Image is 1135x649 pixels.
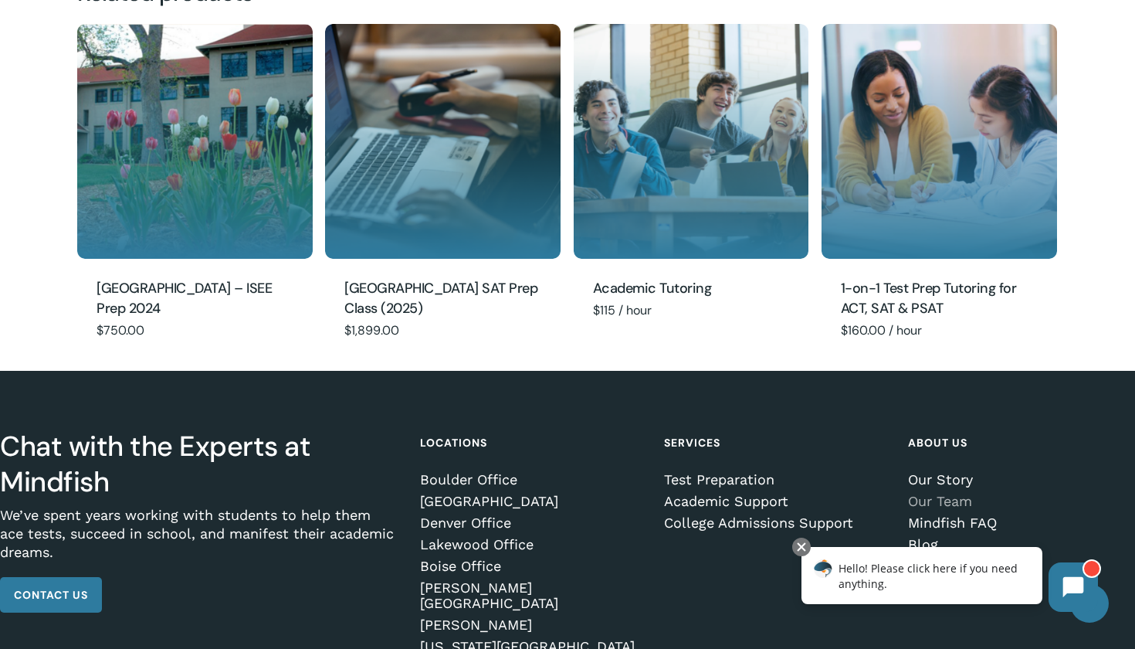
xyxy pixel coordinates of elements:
span: $115 / hour [593,302,652,318]
a: Academic Tutoring [593,278,790,300]
a: College Admissions Support [664,515,886,531]
h4: Locations [420,429,642,457]
a: Test Preparation [664,472,886,488]
a: Our Team [908,494,1130,509]
a: [PERSON_NAME][GEOGRAPHIC_DATA] [420,580,642,611]
a: Denver Tech Center SAT Prep Class (2025) [325,24,561,260]
a: Denver Office [420,515,642,531]
a: Boise Office [420,559,642,574]
a: St. Anne's Episcopal School - ISEE Prep 2024 [77,24,313,260]
img: ACT SAT Tutoring [822,24,1057,260]
a: [PERSON_NAME] [420,617,642,633]
a: [GEOGRAPHIC_DATA] [420,494,642,509]
a: [GEOGRAPHIC_DATA] – ISEE Prep 2024 [97,278,293,320]
a: 1-on-1 Test Prep Tutoring for ACT, SAT & PSAT [822,24,1057,260]
a: Our Story [908,472,1130,488]
h4: About Us [908,429,1130,457]
iframe: Chatbot [785,535,1113,627]
span: $160.00 / hour [841,322,922,338]
bdi: 750.00 [97,322,144,338]
span: Contact Us [14,587,88,603]
a: Academic Tutoring [574,24,809,260]
span: $ [97,322,103,338]
img: Academic Tutoring 1 1 [574,24,809,260]
img: Online SAT Prep 14 [325,24,561,260]
bdi: 1,899.00 [344,322,399,338]
a: Academic Support [664,494,886,509]
a: Lakewood Office [420,537,642,552]
img: St Annes [77,24,313,260]
a: Mindfish FAQ [908,515,1130,531]
a: Boulder Office [420,472,642,488]
span: $ [344,322,351,338]
a: 1-on-1 Test Prep Tutoring for ACT, SAT & PSAT [841,278,1038,320]
h4: Services [664,429,886,457]
a: [GEOGRAPHIC_DATA] SAT Prep Class (2025) [344,278,541,320]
